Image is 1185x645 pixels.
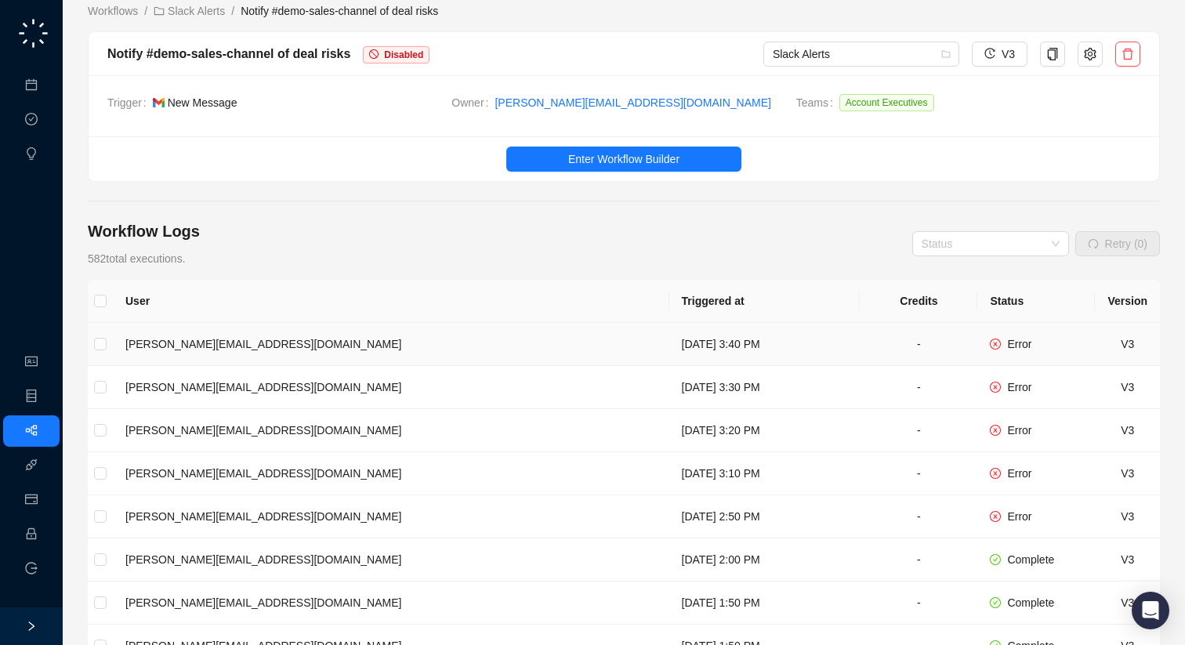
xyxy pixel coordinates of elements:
td: V3 [1095,323,1160,366]
td: [DATE] 3:20 PM [669,409,861,452]
span: V3 [1002,45,1015,63]
td: - [860,323,977,366]
span: Complete [1007,596,1054,609]
span: check-circle [990,554,1001,565]
h4: Workflow Logs [88,220,200,242]
span: close-circle [990,339,1001,350]
span: setting [1084,48,1096,60]
a: folder Slack Alerts [150,2,228,20]
span: Owner [451,94,495,111]
span: Complete [1007,553,1054,566]
td: V3 [1095,538,1160,582]
td: [PERSON_NAME][EMAIL_ADDRESS][DOMAIN_NAME] [113,538,669,582]
td: [PERSON_NAME][EMAIL_ADDRESS][DOMAIN_NAME] [113,323,669,366]
td: [PERSON_NAME][EMAIL_ADDRESS][DOMAIN_NAME] [113,366,669,409]
td: V3 [1095,409,1160,452]
span: Teams [796,94,839,118]
td: [DATE] 3:30 PM [669,366,861,409]
button: Enter Workflow Builder [506,147,741,172]
span: New Message [168,96,237,109]
button: Retry (0) [1075,231,1160,256]
span: Slack Alerts [773,42,950,66]
td: [DATE] 1:50 PM [669,582,861,625]
th: Credits [860,280,977,323]
li: / [144,2,147,20]
span: Notify #demo-sales-channel of deal risks [241,5,438,17]
td: V3 [1095,582,1160,625]
a: Enter Workflow Builder [89,147,1159,172]
td: [PERSON_NAME][EMAIL_ADDRESS][DOMAIN_NAME] [113,582,669,625]
span: 582 total executions. [88,252,186,265]
button: V3 [972,42,1027,67]
td: - [860,366,977,409]
td: - [860,495,977,538]
span: folder [154,5,165,16]
span: history [984,48,995,59]
span: stop [369,49,379,59]
span: Error [1007,381,1031,393]
td: - [860,582,977,625]
span: close-circle [990,511,1001,522]
td: [DATE] 2:00 PM [669,538,861,582]
img: gmail-BGivzU6t.png [153,98,165,107]
td: [DATE] 3:40 PM [669,323,861,366]
td: - [860,538,977,582]
div: Notify #demo-sales-channel of deal risks [107,44,350,63]
span: Disabled [384,49,423,60]
span: Enter Workflow Builder [568,150,679,168]
span: close-circle [990,468,1001,479]
a: Workflows [85,2,141,20]
td: V3 [1095,495,1160,538]
span: Error [1007,467,1031,480]
span: logout [25,562,38,574]
img: logo-small-C4UdH2pc.png [16,16,51,51]
span: check-circle [990,597,1001,608]
td: [PERSON_NAME][EMAIL_ADDRESS][DOMAIN_NAME] [113,452,669,495]
td: [PERSON_NAME][EMAIL_ADDRESS][DOMAIN_NAME] [113,409,669,452]
td: V3 [1095,366,1160,409]
th: Version [1095,280,1160,323]
span: Error [1007,424,1031,437]
td: [PERSON_NAME][EMAIL_ADDRESS][DOMAIN_NAME] [113,495,669,538]
th: Triggered at [669,280,861,323]
td: [DATE] 3:10 PM [669,452,861,495]
span: copy [1046,48,1059,60]
span: close-circle [990,382,1001,393]
a: [PERSON_NAME][EMAIL_ADDRESS][DOMAIN_NAME] [495,94,770,111]
span: Account Executives [839,94,934,111]
div: Open Intercom Messenger [1132,592,1169,629]
td: V3 [1095,452,1160,495]
td: - [860,409,977,452]
span: Error [1007,510,1031,523]
td: [DATE] 2:50 PM [669,495,861,538]
span: close-circle [990,425,1001,436]
li: / [231,2,234,20]
th: User [113,280,669,323]
span: right [26,621,37,632]
span: Error [1007,338,1031,350]
th: Status [977,280,1095,323]
td: - [860,452,977,495]
span: delete [1122,48,1134,60]
span: Trigger [107,94,153,111]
